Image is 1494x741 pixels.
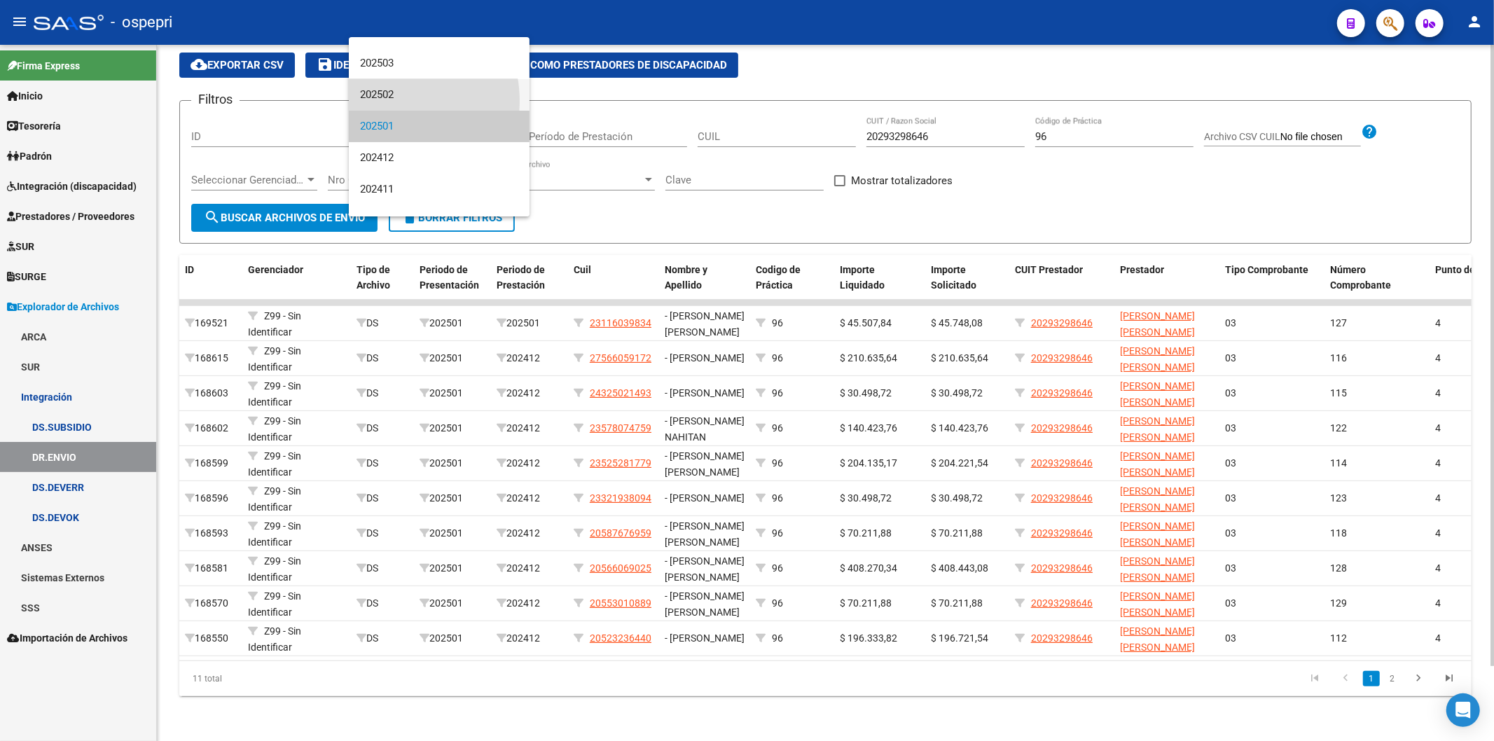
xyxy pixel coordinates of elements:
[360,48,518,79] span: 202503
[360,142,518,174] span: 202412
[360,174,518,205] span: 202411
[360,205,518,237] span: 202410
[1446,693,1480,727] div: Open Intercom Messenger
[360,111,518,142] span: 202501
[360,79,518,111] span: 202502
